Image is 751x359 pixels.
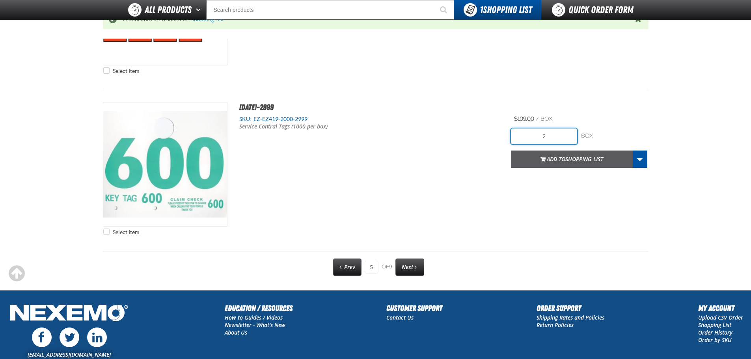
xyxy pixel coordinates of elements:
[536,115,539,122] span: /
[103,102,227,226] img: 2000-2999
[632,151,647,168] a: More Actions
[511,151,633,168] button: Add toShopping List
[8,302,130,326] img: Nexemo Logo
[698,321,731,329] a: Shopping List
[540,115,552,122] span: box
[8,265,25,282] div: Scroll to the top
[698,336,732,344] a: Order by SKU
[389,264,392,270] span: 9
[402,263,413,271] span: Next
[225,321,285,329] a: Newsletter - What's New
[103,67,139,75] label: Select Item
[480,4,532,15] span: Shopping List
[514,115,534,122] span: $109.00
[537,314,604,321] a: Shipping Rates and Policies
[225,329,247,336] a: About Us
[698,314,743,321] a: Upload CSV Order
[386,302,442,314] h2: Customer Support
[386,314,414,321] a: Contact Us
[480,4,483,15] strong: 1
[225,314,283,321] a: How to Guides / Videos
[581,132,647,140] div: box
[511,128,577,144] input: Product Quantity
[103,67,110,74] input: Select Item
[365,261,378,273] input: Current page number
[395,259,424,276] a: Next page
[698,302,743,314] h2: My Account
[547,155,603,163] span: Add to
[252,116,307,122] span: EZ-EZ419-2000-2999
[239,115,499,123] div: SKU:
[333,259,362,276] a: Previous page
[191,16,224,22] a: Shopping List
[537,321,574,329] a: Return Policies
[698,329,732,336] a: Order History
[225,302,293,314] h2: Education / Resources
[103,102,227,226] : View Details of the 2000-2999
[344,263,355,271] span: Prev
[103,229,139,236] label: Select Item
[239,102,274,112] a: [DATE]-2999
[382,264,392,271] span: of
[239,123,395,130] p: Service Contral Tags (1000 per box)
[537,302,604,314] h2: Order Support
[103,229,110,235] input: Select Item
[565,155,603,163] span: Shopping List
[145,3,192,17] span: All Products
[28,351,111,358] a: [EMAIL_ADDRESS][DOMAIN_NAME]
